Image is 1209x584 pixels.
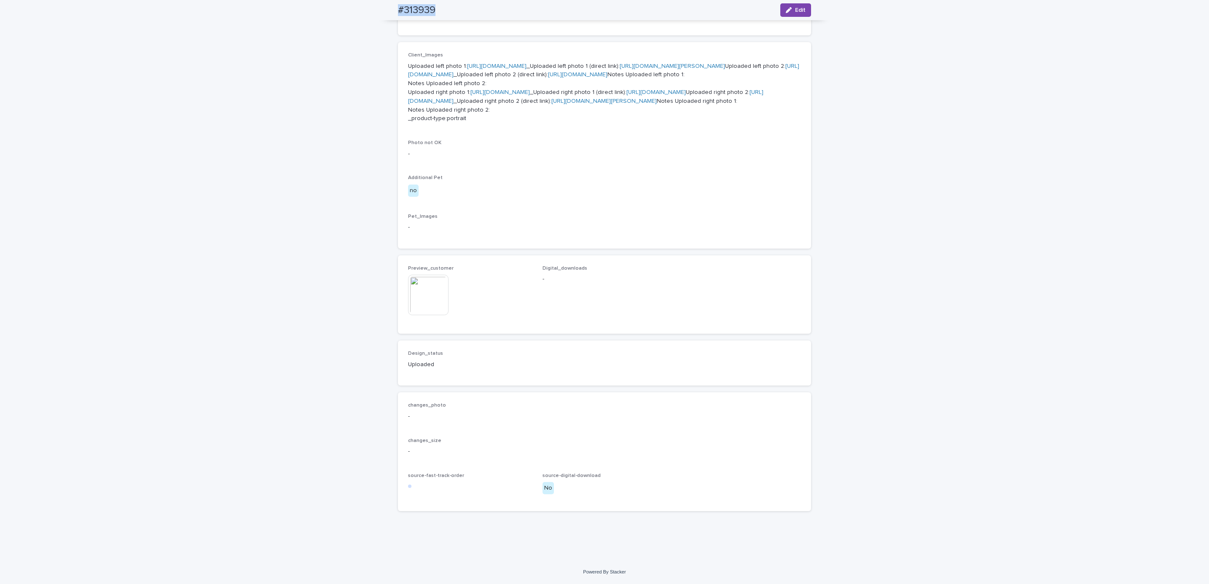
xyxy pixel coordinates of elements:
a: [URL][DOMAIN_NAME] [626,89,686,95]
div: no [408,185,419,197]
span: Additional Pet [408,175,443,180]
span: changes_size [408,438,441,443]
a: Powered By Stacker [583,569,626,574]
p: Uploaded [408,360,532,369]
a: [URL][DOMAIN_NAME] [470,89,530,95]
span: source-digital-download [543,473,601,478]
p: - [408,223,801,232]
span: Pet_Images [408,214,438,219]
button: Edit [780,3,811,17]
p: Uploaded left photo 1: _Uploaded left photo 1 (direct link): Uploaded left photo 2: _Uploaded lef... [408,62,801,123]
span: source-fast-track-order [408,473,464,478]
a: [URL][DOMAIN_NAME][PERSON_NAME] [551,98,657,104]
div: No [543,482,554,494]
span: Preview_customer [408,266,454,271]
h2: #313939 [398,4,435,16]
p: - [543,275,667,284]
p: - [408,412,801,421]
a: [URL][DOMAIN_NAME] [408,89,763,104]
span: Client_Images [408,53,443,58]
p: - [408,447,801,456]
span: Photo not OK [408,140,441,145]
span: changes_photo [408,403,446,408]
span: Design_status [408,351,443,356]
a: [URL][DOMAIN_NAME][PERSON_NAME] [620,63,725,69]
span: Edit [795,7,806,13]
a: [URL][DOMAIN_NAME] [467,63,527,69]
p: - [408,150,801,158]
span: Digital_downloads [543,266,587,271]
a: [URL][DOMAIN_NAME] [548,72,607,78]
